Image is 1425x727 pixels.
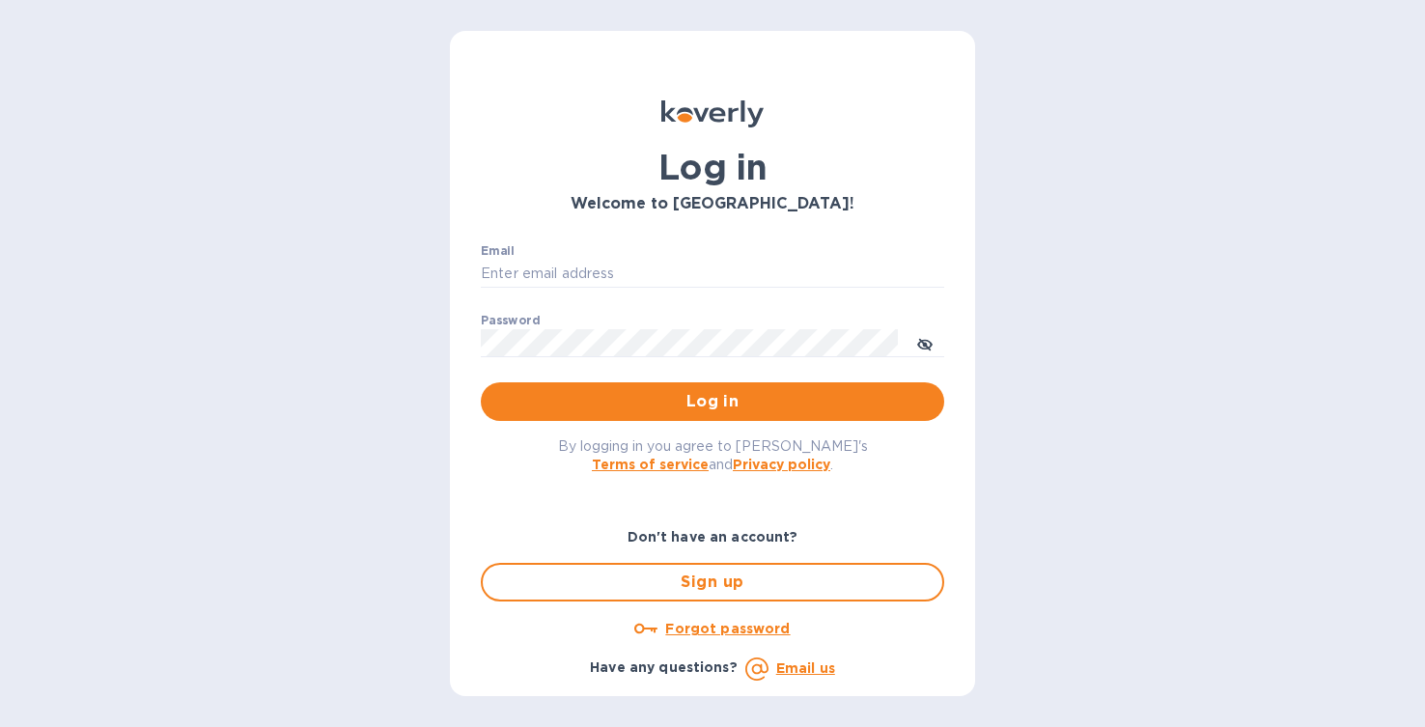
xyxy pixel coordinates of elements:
[481,563,944,601] button: Sign up
[498,571,927,594] span: Sign up
[481,245,515,257] label: Email
[906,323,944,362] button: toggle password visibility
[481,382,944,421] button: Log in
[665,621,790,636] u: Forgot password
[733,457,830,472] a: Privacy policy
[481,315,540,326] label: Password
[590,659,738,675] b: Have any questions?
[481,260,944,289] input: Enter email address
[496,390,929,413] span: Log in
[628,529,798,545] b: Don't have an account?
[592,457,709,472] a: Terms of service
[481,147,944,187] h1: Log in
[661,100,764,127] img: Koverly
[481,195,944,213] h3: Welcome to [GEOGRAPHIC_DATA]!
[776,660,835,676] a: Email us
[558,438,868,472] span: By logging in you agree to [PERSON_NAME]'s and .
